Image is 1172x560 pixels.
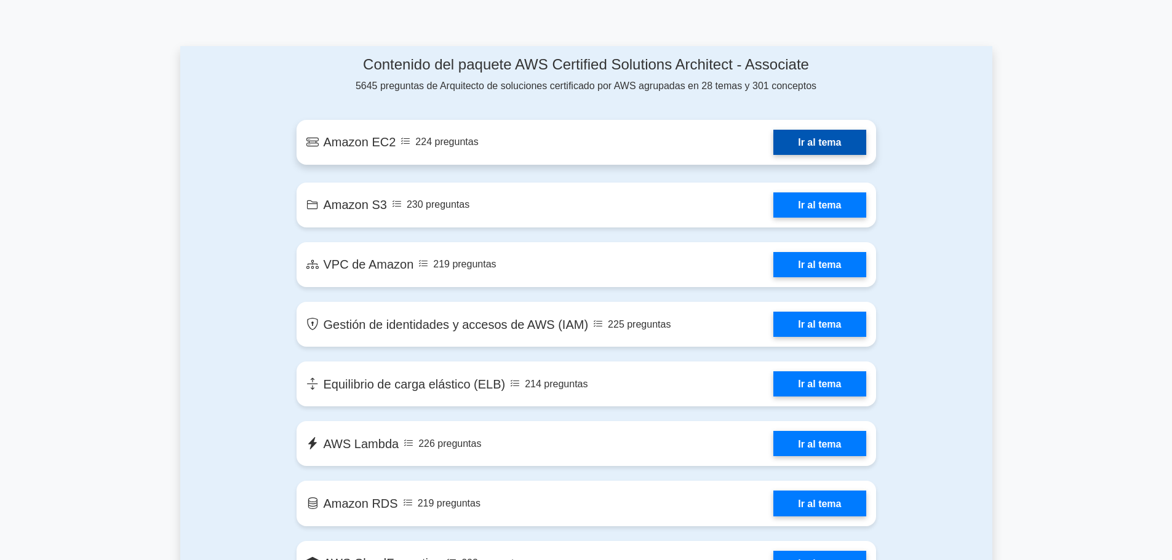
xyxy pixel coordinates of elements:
[773,130,866,155] a: Ir al tema
[773,371,866,396] a: Ir al tema
[363,56,809,73] font: Contenido del paquete AWS Certified Solutions Architect - Associate
[773,252,866,277] a: Ir al tema
[773,192,866,218] a: Ir al tema
[773,491,866,516] a: Ir al tema
[356,81,816,91] font: 5645 preguntas de Arquitecto de soluciones certificado por AWS agrupadas en 28 temas y 301 conceptos
[773,312,866,337] a: Ir al tema
[773,431,866,456] a: Ir al tema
